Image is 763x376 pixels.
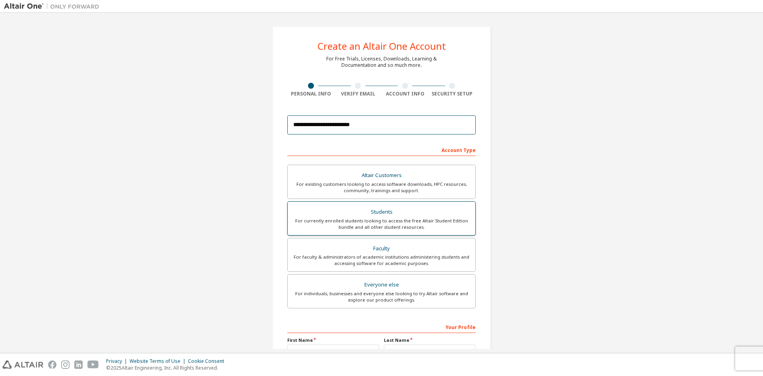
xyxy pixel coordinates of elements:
[335,91,382,97] div: Verify Email
[106,364,229,371] p: © 2025 Altair Engineering, Inc. All Rights Reserved.
[188,358,229,364] div: Cookie Consent
[130,358,188,364] div: Website Terms of Use
[48,360,56,369] img: facebook.svg
[292,290,471,303] div: For individuals, businesses and everyone else looking to try Altair software and explore our prod...
[287,91,335,97] div: Personal Info
[326,56,437,68] div: For Free Trials, Licenses, Downloads, Learning & Documentation and so much more.
[292,254,471,267] div: For faculty & administrators of academic institutions administering students and accessing softwa...
[106,358,130,364] div: Privacy
[61,360,70,369] img: instagram.svg
[429,91,476,97] div: Security Setup
[384,337,476,343] label: Last Name
[381,91,429,97] div: Account Info
[287,320,476,333] div: Your Profile
[318,41,446,51] div: Create an Altair One Account
[287,337,379,343] label: First Name
[292,279,471,290] div: Everyone else
[292,218,471,230] div: For currently enrolled students looking to access the free Altair Student Edition bundle and all ...
[292,207,471,218] div: Students
[87,360,99,369] img: youtube.svg
[4,2,103,10] img: Altair One
[292,181,471,194] div: For existing customers looking to access software downloads, HPC resources, community, trainings ...
[287,143,476,156] div: Account Type
[74,360,83,369] img: linkedin.svg
[292,170,471,181] div: Altair Customers
[2,360,43,369] img: altair_logo.svg
[292,243,471,254] div: Faculty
